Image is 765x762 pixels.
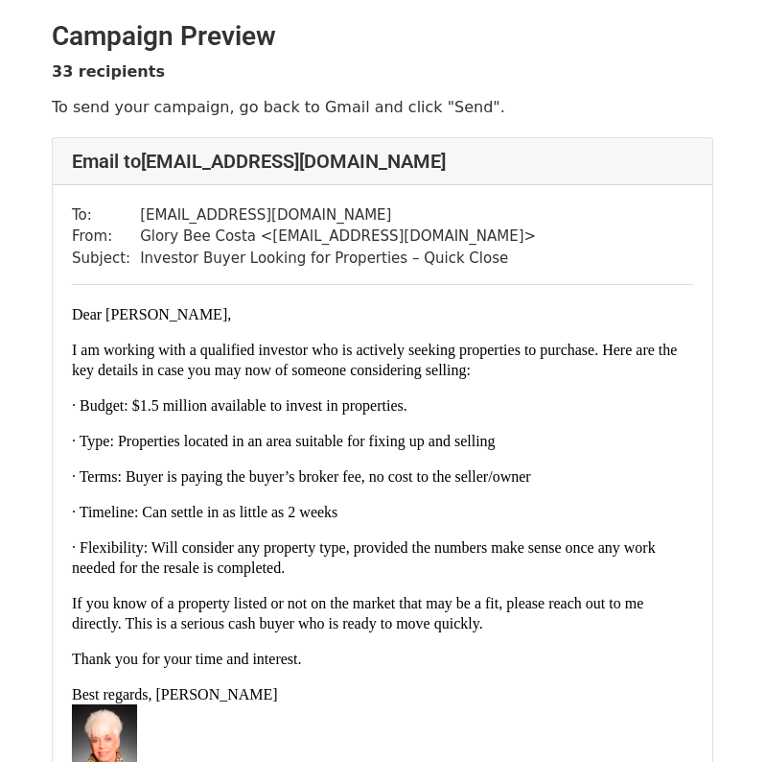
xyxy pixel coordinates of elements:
td: [EMAIL_ADDRESS][DOMAIN_NAME] [140,204,536,226]
h2: Campaign Preview [52,20,713,53]
p: · Type: Properties located in an area suitable for fixing up and selling [72,431,693,451]
p: If you know of a property listed or not on the market that may be a fit, please reach out to me d... [72,593,693,633]
p: · Terms: Buyer is paying the buyer’s broker fee, no cost to the seller/owner [72,466,693,487]
td: Investor Buyer Looking for Properties – Quick Close [140,248,536,270]
p: Thank you for your time and interest. [72,649,693,669]
p: I am working with a qualified investor who is actively seeking properties to purchase. Here are t... [72,340,693,380]
td: To: [72,204,140,226]
p: · Flexibility: Will consider any property type, provided the numbers make sense once any work nee... [72,537,693,578]
strong: 33 recipients [52,62,165,81]
p: Dear [PERSON_NAME], [72,304,693,324]
td: Glory Bee Costa < [EMAIL_ADDRESS][DOMAIN_NAME] > [140,226,536,248]
td: From: [72,226,140,248]
p: Best regards, [PERSON_NAME] [72,684,693,704]
td: Subject: [72,248,140,270]
h4: Email to [EMAIL_ADDRESS][DOMAIN_NAME] [72,150,693,173]
p: · Timeline: Can settle in as little as 2 weeks [72,502,693,522]
p: · Budget: $1.5 million available to invest in properties. [72,395,693,416]
p: To send your campaign, go back to Gmail and click "Send". [52,97,713,117]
